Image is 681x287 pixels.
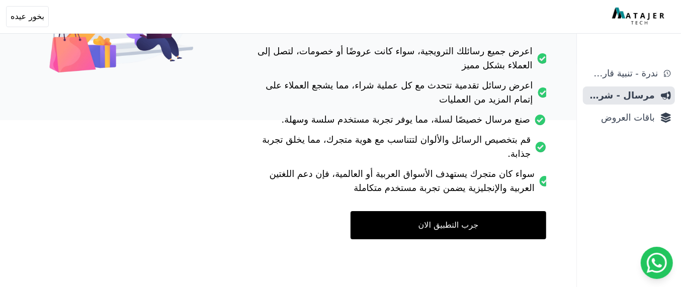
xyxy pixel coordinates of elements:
li: صنع مرسال خصيصًا لسلة، مما يوفر تجربة مستخدم سلسة وسهلة. [253,113,546,133]
li: اعرض جميع رسائلك الترويجية، سواء كانت عروضًا أو خصومات، لتصل إلى العملاء بشكل مميز [253,44,546,78]
span: بخور عيده [11,11,44,23]
li: اعرض رسائل تقدمية تتحدث مع كل عملية شراء، مما يشجع العملاء على إتمام المزيد من العمليات [253,78,546,113]
span: ندرة - تنبية قارب علي النفاذ [587,66,658,80]
span: باقات العروض [587,111,655,125]
button: بخور عيده [6,6,49,27]
li: سواء كان متجرك يستهدف الأسواق العربية أو العالمية، فإن دعم اللغتين العربية والإنجليزية يضمن تجربة... [253,167,546,201]
a: جرب التطبيق الان [351,211,546,239]
li: قم بتخصيص الرسائل والألوان لتتناسب مع هوية متجرك، مما يخلق تجربة جذابة. [253,133,546,167]
span: مرسال - شريط دعاية [587,88,655,103]
img: MatajerTech Logo [612,8,667,26]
